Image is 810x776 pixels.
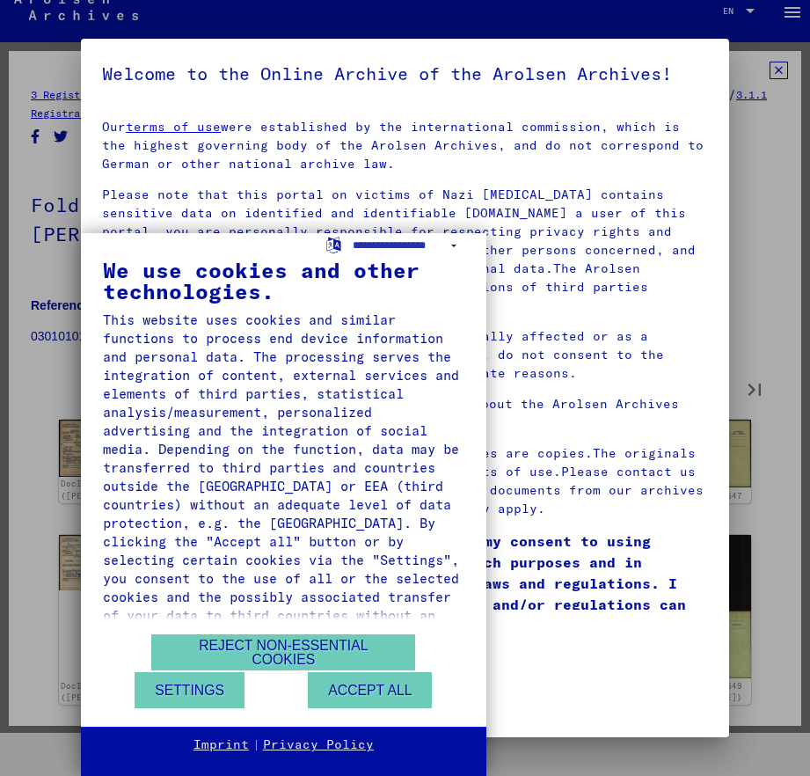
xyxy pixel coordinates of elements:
[151,634,415,670] button: Reject non-essential cookies
[135,672,244,708] button: Settings
[308,672,432,708] button: Accept all
[103,311,464,643] div: This website uses cookies and similar functions to process end device information and personal da...
[263,736,374,754] a: Privacy Policy
[103,260,464,302] div: We use cookies and other technologies.
[193,736,249,754] a: Imprint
